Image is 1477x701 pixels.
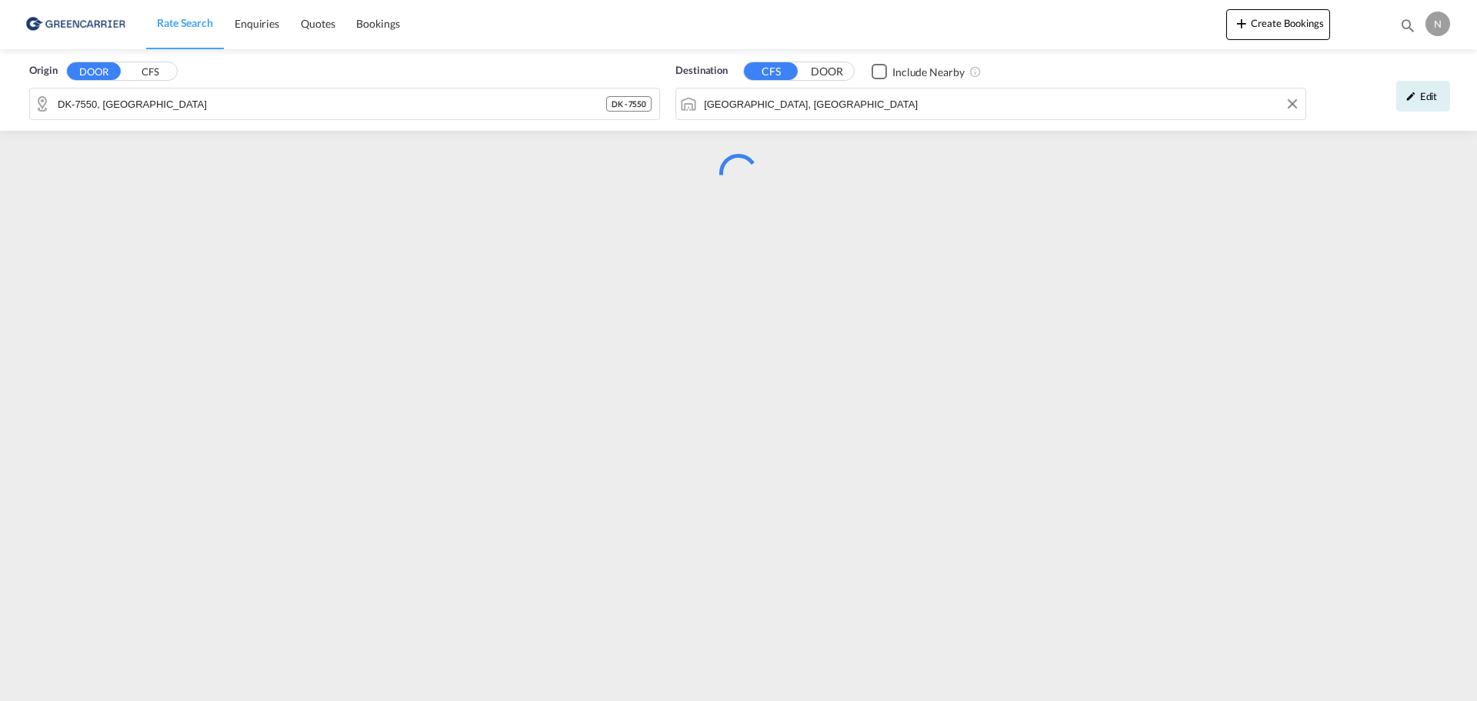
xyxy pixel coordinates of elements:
[58,92,606,115] input: Search by Door
[969,65,982,78] md-icon: Unchecked: Ignores neighbouring ports when fetching rates.Checked : Includes neighbouring ports w...
[676,88,1305,119] md-input-container: Tripoli, LYTIP
[1425,12,1450,36] div: N
[67,62,121,80] button: DOOR
[29,63,57,78] span: Origin
[157,16,213,29] span: Rate Search
[744,62,798,80] button: CFS
[612,98,646,109] span: DK - 7550
[1405,91,1416,102] md-icon: icon-pencil
[800,63,854,81] button: DOOR
[1232,14,1251,32] md-icon: icon-plus 400-fg
[356,17,399,30] span: Bookings
[1396,81,1450,112] div: icon-pencilEdit
[123,63,177,81] button: CFS
[301,17,335,30] span: Quotes
[23,7,127,42] img: b0b18ec08afe11efb1d4932555f5f09d.png
[1399,17,1416,34] md-icon: icon-magnify
[1399,17,1416,40] div: icon-magnify
[872,63,965,79] md-checkbox: Checkbox No Ink
[235,17,279,30] span: Enquiries
[675,63,728,78] span: Destination
[1281,92,1304,115] button: Clear Input
[892,65,965,80] div: Include Nearby
[1226,9,1330,40] button: icon-plus 400-fgCreate Bookings
[704,92,1298,115] input: Search by Port
[30,88,659,119] md-input-container: DK-7550, Vildbjerg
